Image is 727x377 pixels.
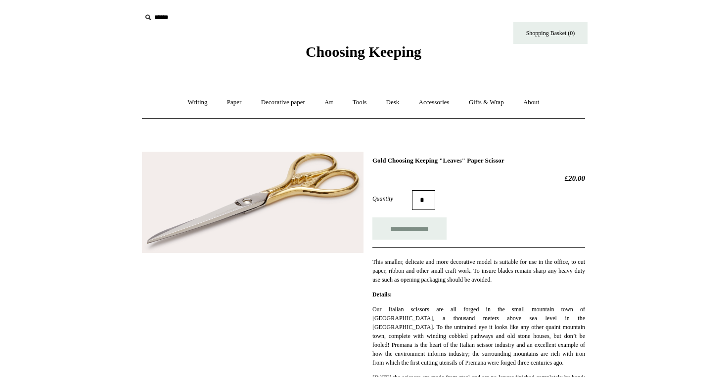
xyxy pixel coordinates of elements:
[218,89,251,116] a: Paper
[514,89,548,116] a: About
[179,89,217,116] a: Writing
[316,89,342,116] a: Art
[460,89,513,116] a: Gifts & Wrap
[306,51,421,58] a: Choosing Keeping
[142,152,363,253] img: Gold Choosing Keeping "Leaves" Paper Scissor
[252,89,314,116] a: Decorative paper
[372,174,585,183] h2: £20.00
[377,89,409,116] a: Desk
[513,22,588,44] a: Shopping Basket (0)
[306,43,421,60] span: Choosing Keeping
[410,89,458,116] a: Accessories
[344,89,376,116] a: Tools
[372,257,585,284] p: This smaller, delicate and more decorative model is suitable for use in the office, to cut paper,...
[372,157,585,165] h1: Gold Choosing Keeping "Leaves" Paper Scissor
[372,305,585,367] p: Our Italian scissors are all forged in the small mountain town of [GEOGRAPHIC_DATA], a thousand m...
[372,194,412,203] label: Quantity
[372,291,392,298] strong: Details:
